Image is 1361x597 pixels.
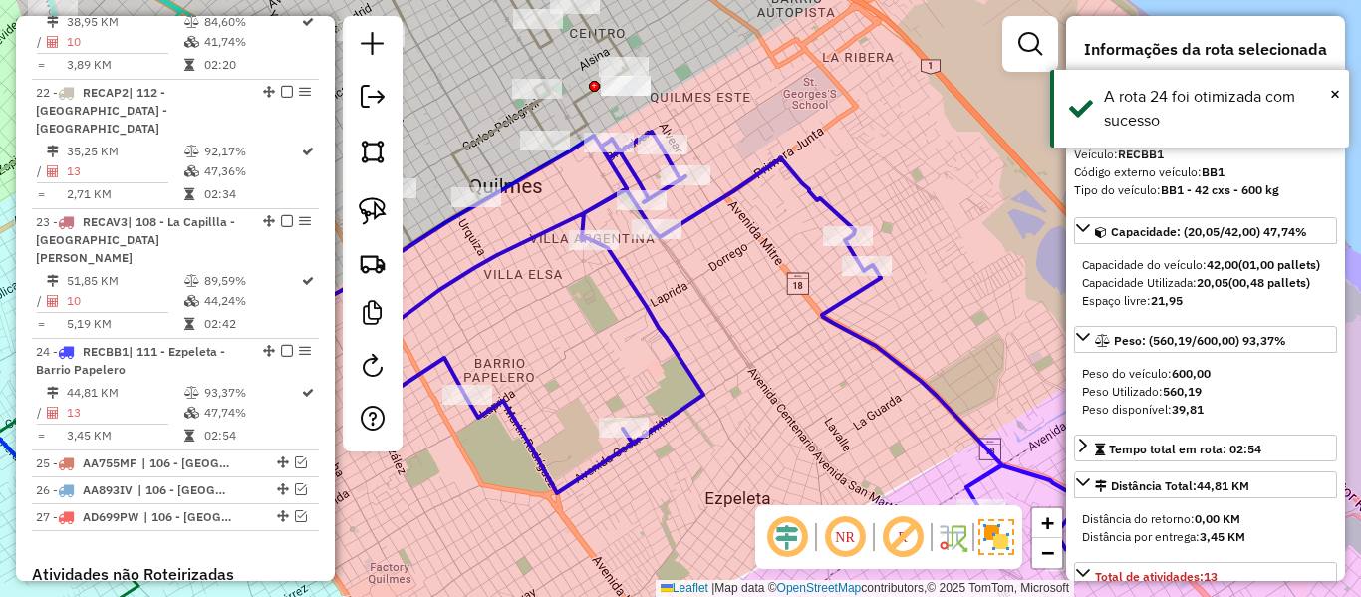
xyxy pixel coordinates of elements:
[1082,256,1329,274] div: Capacidade do veículo:
[184,275,199,287] i: % de utilização do peso
[66,32,183,52] td: 10
[184,59,194,71] i: Tempo total em rota
[1202,164,1225,179] strong: BB1
[184,165,199,177] i: % de utilização da cubagem
[281,215,293,227] em: Finalizar rota
[277,510,289,522] em: Alterar sequência das rotas
[36,455,136,470] span: 25 -
[263,215,275,227] em: Alterar sequência das rotas
[184,407,199,419] i: % de utilização da cubagem
[299,215,311,227] em: Opções
[184,146,199,157] i: % de utilização do peso
[36,85,167,136] span: 22 -
[66,403,183,423] td: 13
[1104,85,1334,133] div: A rota 24 foi otimizada com sucesso
[1204,569,1218,584] strong: 13
[353,77,393,122] a: Exportar sessão
[66,383,183,403] td: 44,81 KM
[36,214,235,265] span: 23 -
[295,456,307,468] em: Visualizar rota
[1032,508,1062,538] a: Zoom in
[1151,293,1183,308] strong: 21,95
[203,291,300,311] td: 44,24%
[763,513,811,561] span: Ocultar deslocamento
[36,482,133,497] span: 26 -
[879,513,927,561] span: Exibir rótulo
[1195,511,1240,526] strong: 0,00 KM
[711,581,714,595] span: |
[83,344,129,359] span: RECBB1
[66,12,183,32] td: 38,95 KM
[36,291,46,311] td: /
[263,345,275,357] em: Alterar sequência das rotas
[83,482,133,497] span: AA893IV
[299,86,311,98] em: Opções
[137,481,229,499] span: 106 - La Plata
[777,581,862,595] a: OpenStreetMap
[47,275,59,287] i: Distância Total
[66,271,183,291] td: 51,85 KM
[1074,181,1337,199] div: Tipo do veículo:
[184,318,194,330] i: Tempo total em rota
[1082,274,1329,292] div: Capacidade Utilizada:
[1200,529,1245,544] strong: 3,45 KM
[1109,442,1261,456] span: Tempo total em rota: 02:54
[1228,275,1310,290] strong: (00,48 pallets)
[1082,401,1329,419] div: Peso disponível:
[66,142,183,161] td: 35,25 KM
[978,519,1014,555] img: Exibir/Ocultar setores
[295,510,307,522] em: Visualizar rota
[353,346,393,391] a: Reroteirizar Sessão
[203,12,300,32] td: 84,60%
[1074,163,1337,181] div: Código externo veículo:
[36,85,167,136] span: | 112 - [GEOGRAPHIC_DATA] - [GEOGRAPHIC_DATA]
[1010,24,1050,64] a: Exibir filtros
[184,430,194,442] i: Tempo total em rota
[353,24,393,69] a: Nova sessão e pesquisa
[47,146,59,157] i: Distância Total
[1074,471,1337,498] a: Distância Total:44,81 KM
[47,295,59,307] i: Total de Atividades
[47,165,59,177] i: Total de Atividades
[302,387,314,399] i: Rota otimizada
[203,403,300,423] td: 47,74%
[821,513,869,561] span: Ocultar NR
[1118,147,1164,161] strong: RECBB1
[299,345,311,357] em: Opções
[184,36,199,48] i: % de utilização da cubagem
[32,565,319,584] h4: Atividades não Roteirizadas
[1074,357,1337,427] div: Peso: (560,19/600,00) 93,37%
[141,454,233,472] span: 106 - La Plata
[47,16,59,28] i: Distância Total
[1172,402,1204,417] strong: 39,81
[1330,83,1340,105] span: ×
[302,146,314,157] i: Rota otimizada
[1207,257,1238,272] strong: 42,00
[203,161,300,181] td: 47,36%
[1163,384,1202,399] strong: 560,19
[36,161,46,181] td: /
[281,345,293,357] em: Finalizar rota
[1082,383,1329,401] div: Peso Utilizado:
[1074,435,1337,461] a: Tempo total em rota: 02:54
[1114,333,1286,348] span: Peso: (560,19/600,00) 93,37%
[263,86,275,98] em: Alterar sequência das rotas
[1238,257,1320,272] strong: (01,00 pallets)
[83,509,138,524] span: AD699PW
[184,295,199,307] i: % de utilização da cubagem
[203,383,300,403] td: 93,37%
[36,344,225,377] span: 24 -
[36,214,235,265] span: | 108 - La Capillla - [GEOGRAPHIC_DATA][PERSON_NAME]
[184,387,199,399] i: % de utilização do peso
[203,32,300,52] td: 41,74%
[66,314,183,334] td: 5,19 KM
[1172,366,1211,381] strong: 600,00
[1074,326,1337,353] a: Peso: (560,19/600,00) 93,37%
[36,509,138,524] span: 27 -
[66,161,183,181] td: 13
[1074,248,1337,318] div: Capacidade: (20,05/42,00) 47,74%
[1161,182,1279,197] strong: BB1 - 42 cxs - 600 kg
[1095,477,1249,495] div: Distância Total:
[359,249,387,277] img: Criar rota
[1082,292,1329,310] div: Espaço livre:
